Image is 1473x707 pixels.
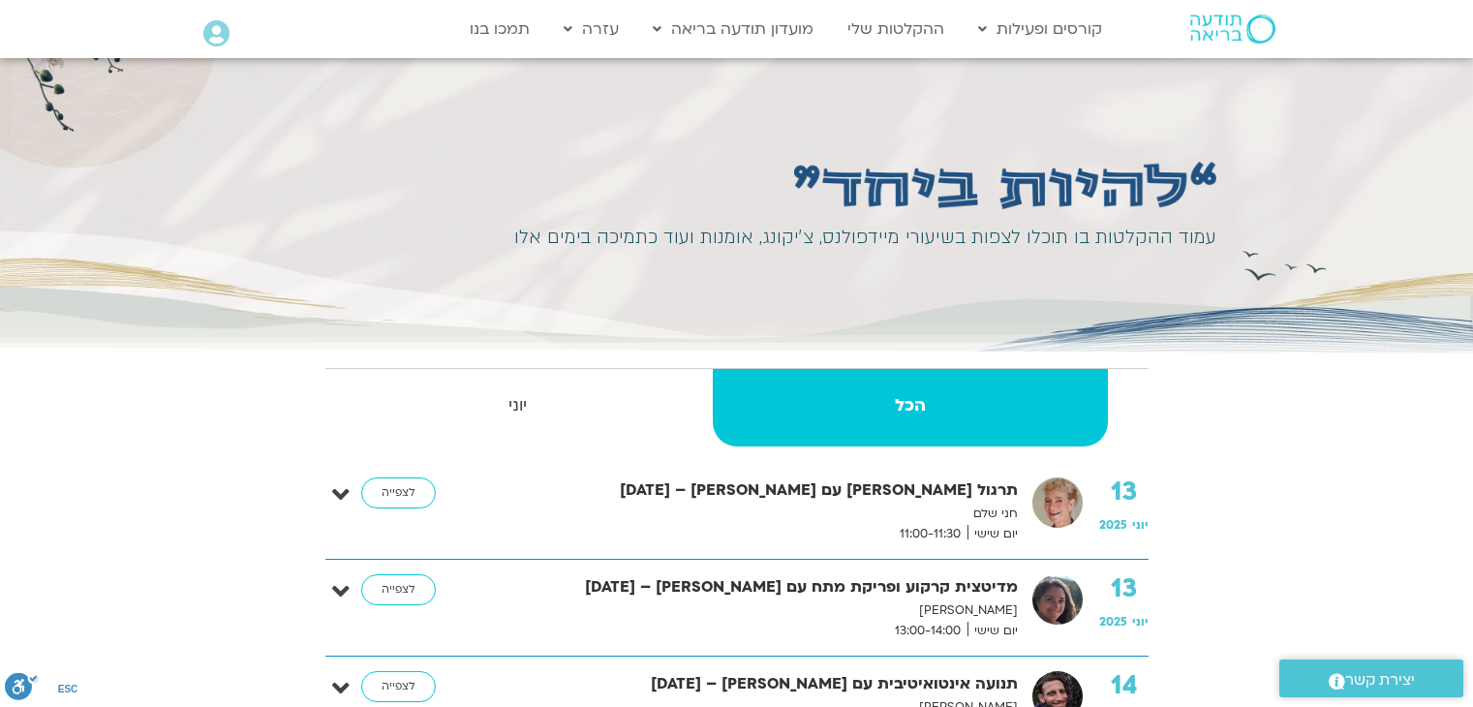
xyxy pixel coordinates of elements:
a: לצפייה [361,477,436,508]
strong: מדיטצית קרקוע ופריקת מתח עם [PERSON_NAME] – [DATE] [509,574,1018,600]
strong: 13 [1099,574,1149,603]
span: יום שישי [967,524,1018,544]
img: תודעה בריאה [1190,15,1275,44]
strong: 13 [1099,477,1149,507]
strong: תרגול [PERSON_NAME] עם [PERSON_NAME] – [DATE] [509,477,1018,504]
a: מועדון תודעה בריאה [643,11,823,47]
strong: הכל [713,391,1108,420]
a: קורסים ופעילות [968,11,1112,47]
span: יום שישי [967,621,1018,641]
p: חני שלם [509,504,1018,524]
a: עזרה [554,11,629,47]
a: יוני [327,369,710,446]
a: ההקלטות שלי [838,11,954,47]
strong: יוני [327,391,710,420]
span: 13:00-14:00 [888,621,967,641]
span: 2025 [1099,614,1127,630]
div: עמוד ההקלטות בו תוכלו לצפות בשיעורי מיידפולנס, צ׳יקונג, אומנות ועוד כתמיכה בימים אלו​ [497,222,1216,254]
a: הכל [713,369,1108,446]
p: [PERSON_NAME] [509,600,1018,621]
span: יוני [1132,614,1149,630]
a: יצירת קשר [1279,660,1463,697]
span: 11:00-11:30 [893,524,967,544]
strong: 14 [1099,671,1149,700]
a: לצפייה [361,574,436,605]
a: תמכו בנו [460,11,539,47]
span: יצירת קשר [1345,667,1415,693]
span: 2025 [1099,517,1127,533]
strong: תנועה אינטואיטיבית עם [PERSON_NAME] – [DATE] [509,671,1018,697]
span: יוני [1132,517,1149,533]
a: לצפייה [361,671,436,702]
